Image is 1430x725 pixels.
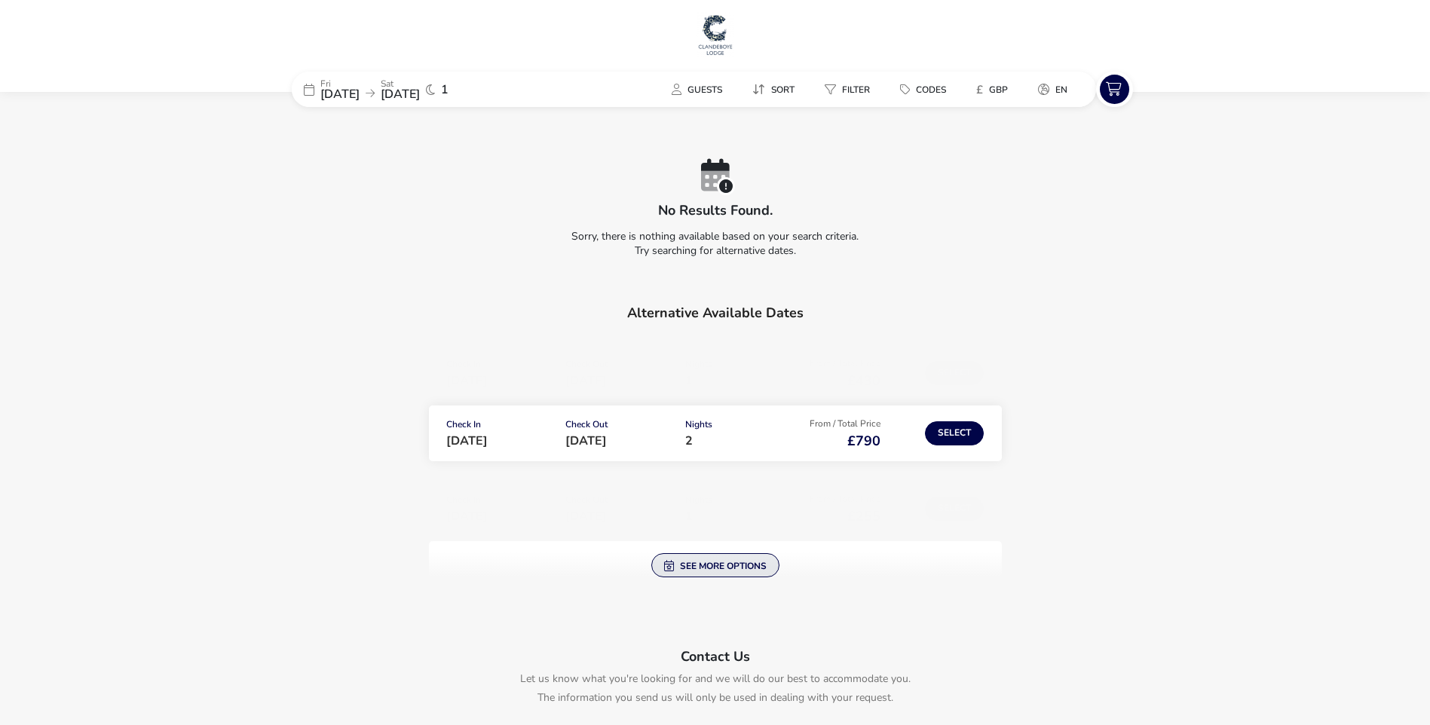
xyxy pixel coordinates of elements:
h2: Alternative Available Dates [429,294,1002,338]
p: Check In [446,488,554,503]
div: Fri[DATE]Sat[DATE]1 [292,72,518,107]
button: £GBP [964,78,1020,100]
span: [DATE] [446,433,488,449]
button: See more options [651,553,779,577]
span: [DATE] [565,365,607,381]
span: Sort [771,84,795,96]
p: Nights [685,488,776,503]
span: £790 [847,432,880,450]
span: [DATE] [565,433,607,449]
p: Sorry, there is nothing available based on your search criteria. Try searching for alternative da... [292,217,1139,264]
naf-pibe-menu-bar-item: Filter [813,78,888,100]
span: 1 [685,500,693,517]
p: Check Out [565,488,673,503]
span: 1 [685,365,693,381]
naf-pibe-menu-bar-item: £GBP [964,78,1026,100]
span: Codes [916,84,946,96]
span: £255 [847,500,880,518]
p: Check Out [565,420,673,435]
i: £ [976,82,983,97]
span: See more options [664,559,767,571]
h2: Contact Us [440,638,991,669]
button: Sort [740,78,807,100]
span: [DATE] [381,86,420,102]
p: The information you send us will only be used in dealing with your request. [440,688,991,707]
span: Guests [687,84,722,96]
p: Sat [381,79,420,88]
span: £430 [847,364,880,382]
button: Select [925,353,984,378]
naf-pibe-menu-bar-item: en [1026,78,1086,100]
p: Check In [446,352,554,367]
button: Codes [888,78,958,100]
p: Check In [446,420,554,435]
span: 2 [685,433,693,449]
p: From / Total Price [789,351,880,366]
p: Nights [685,420,776,435]
span: [DATE] [320,86,360,102]
img: Main Website [697,12,734,57]
naf-pibe-menu-bar-item: Guests [660,78,740,100]
p: Check Out [565,352,673,367]
p: Fri [320,79,360,88]
naf-pibe-menu-bar-item: Codes [888,78,964,100]
span: [DATE] [446,365,488,381]
span: 1 [441,84,449,96]
button: Filter [813,78,882,100]
p: From / Total Price [789,419,880,434]
button: Guests [660,78,734,100]
span: GBP [989,84,1008,96]
h2: No results found. [658,201,773,219]
button: Select [925,421,984,445]
span: [DATE] [565,500,607,517]
span: Filter [842,84,870,96]
button: Select [925,489,984,513]
span: [DATE] [446,500,488,517]
button: en [1026,78,1079,100]
p: Let us know what you're looking for and we will do our best to accommodate you. [440,669,991,688]
naf-pibe-menu-bar-item: Sort [740,78,813,100]
span: en [1055,84,1067,96]
p: Nights [685,352,776,367]
p: From / Total Price [789,487,880,502]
